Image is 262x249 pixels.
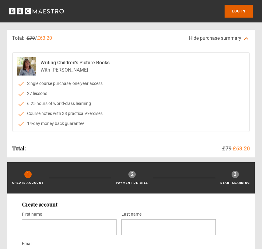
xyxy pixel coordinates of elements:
[225,5,253,18] a: Log In
[12,180,44,185] p: Create Account
[17,100,245,107] li: 6.25 hours of world-class learning
[222,145,232,152] span: £79
[17,80,245,87] li: Single course purchase, one year access
[232,171,239,178] div: 3
[27,35,52,42] p: /
[22,201,240,208] h2: Create account
[12,35,24,42] p: Total:
[24,171,32,178] div: 1
[40,59,110,66] p: Writing Children's Picture Books
[40,66,110,74] p: With [PERSON_NAME]
[9,7,64,16] svg: BBC Maestro
[37,35,52,41] span: £63.20
[22,211,42,218] label: First name
[121,211,141,218] label: Last name
[189,35,241,41] span: Hide purchase summary
[17,90,245,97] li: 27 lessons
[128,171,136,178] div: 2
[220,180,250,185] p: Start learning
[17,120,245,127] li: 14-day money back guarantee
[116,180,148,185] p: Payment details
[17,110,245,117] li: Course notes with 38 practical exercises
[12,145,26,152] h2: Total:
[233,145,250,152] span: £63.20
[27,35,35,41] span: £79
[22,240,32,247] label: Email
[184,30,255,47] button: Hide purchase summary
